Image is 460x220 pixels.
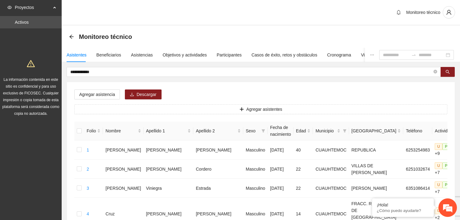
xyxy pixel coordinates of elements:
span: U [435,181,442,188]
span: filter [261,129,265,133]
th: Folio [84,122,103,140]
div: Cronograma [327,52,351,58]
span: U [435,143,442,150]
td: Masculino [243,179,268,198]
span: filter [342,126,348,135]
td: [PERSON_NAME] [103,140,143,160]
td: 6351086414 [403,179,432,198]
th: Actividad [432,122,455,140]
span: P [442,143,450,150]
td: [PERSON_NAME] [103,179,143,198]
button: downloadDescargar [125,89,162,99]
th: Edad [294,122,313,140]
span: close-circle [433,70,437,73]
span: Monitoreo técnico [79,32,132,42]
span: warning [27,60,35,68]
div: Casos de éxito, retos y obstáculos [252,52,317,58]
td: Cordero [193,160,243,179]
th: Apellido 1 [144,122,194,140]
span: U [435,207,442,214]
span: filter [260,126,266,135]
span: Apellido 2 [196,127,236,134]
a: 1 [87,147,89,152]
a: 2 [87,167,89,172]
span: P [442,162,450,169]
button: plusAgregar asistentes [74,104,447,114]
div: Beneficiarios [97,52,121,58]
td: CUAUHTEMOC [313,160,349,179]
p: ¿Cómo puedo ayudarte? [377,208,429,213]
span: bell [394,10,403,15]
span: Edad [296,127,306,134]
td: [PERSON_NAME] [193,140,243,160]
div: Participantes [217,52,242,58]
span: Folio [87,127,96,134]
td: 6251032674 [403,160,432,179]
td: CUAUHTEMOC [313,140,349,160]
th: Teléfono [403,122,432,140]
span: download [130,92,134,97]
td: Masculino [243,140,268,160]
td: [PERSON_NAME] [144,140,194,160]
td: Masculino [243,160,268,179]
td: [PERSON_NAME] [103,160,143,179]
span: U [435,162,442,169]
div: Asistencias [131,52,153,58]
td: Viniegra [144,179,194,198]
th: Apellido 2 [193,122,243,140]
span: close-circle [433,69,437,75]
span: swap-right [411,52,416,57]
td: [DATE] [268,160,294,179]
td: +7 [432,160,455,179]
a: 4 [87,211,89,216]
span: [GEOGRAPHIC_DATA] [351,127,396,134]
span: Agregar asistencia [79,91,115,98]
span: Monitoreo técnico [406,10,440,15]
td: REPUBLICA [349,140,404,160]
td: [DATE] [268,179,294,198]
th: Nombre [103,122,143,140]
td: 22 [294,179,313,198]
td: 40 [294,140,313,160]
th: Colonia [349,122,404,140]
span: filter [343,129,347,133]
td: +9 [432,140,455,160]
span: ellipsis [370,53,374,57]
span: arrow-left [69,34,74,39]
span: Apellido 1 [146,127,187,134]
td: [DATE] [268,140,294,160]
td: [PERSON_NAME] [144,160,194,179]
th: Municipio [313,122,349,140]
td: VILLAS DE [PERSON_NAME] [349,160,404,179]
span: search [446,70,450,75]
span: plus [240,107,244,112]
div: Asistentes [67,52,87,58]
span: P [442,181,450,188]
span: Municipio [315,127,335,134]
span: to [411,52,416,57]
td: [PERSON_NAME] [349,179,404,198]
button: user [443,6,455,19]
div: Back [69,34,74,39]
div: Objetivos y actividades [163,52,207,58]
td: Estrada [193,179,243,198]
td: 6253254983 [403,140,432,160]
span: Agregar asistentes [246,106,282,113]
button: search [441,67,455,77]
span: user [443,10,455,15]
button: ellipsis [365,48,379,62]
td: +7 [432,179,455,198]
td: CUAUHTEMOC [313,179,349,198]
span: Descargar [137,91,157,98]
span: Nombre [105,127,136,134]
a: 3 [87,186,89,191]
span: La información contenida en este sitio es confidencial y para uso exclusivo de FICOSEC. Cualquier... [2,77,60,116]
button: Agregar asistencia [74,89,120,99]
span: Sexo [246,127,259,134]
button: bell [394,7,404,17]
a: Activos [15,20,29,25]
div: ¡Hola! [377,202,429,207]
span: Proyectos [15,1,51,14]
th: Fecha de nacimiento [268,122,294,140]
td: 22 [294,160,313,179]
